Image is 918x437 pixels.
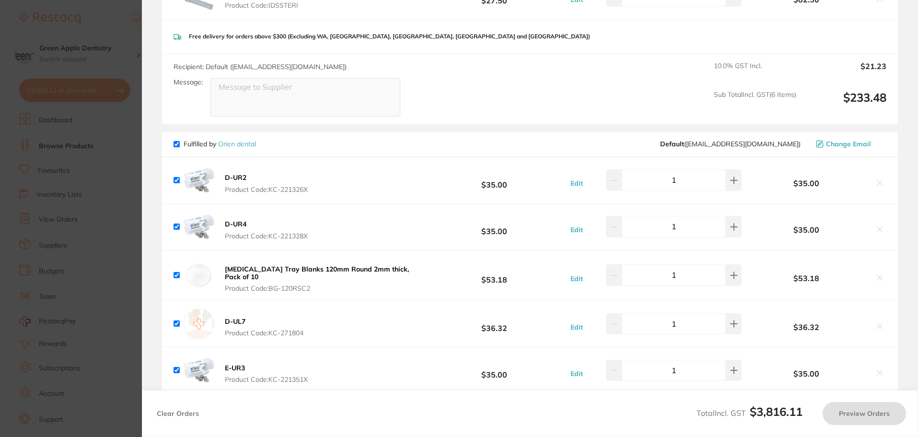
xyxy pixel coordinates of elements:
[423,315,565,332] b: $36.32
[804,91,886,117] output: $233.48
[222,220,311,240] button: D-UR4 Product Code:KC-221328X
[750,404,802,419] b: $3,816.11
[423,266,565,284] b: $53.18
[744,225,869,234] b: $35.00
[697,408,802,418] span: Total Incl. GST
[660,140,684,148] b: Default
[714,91,796,117] span: Sub Total Incl. GST ( 6 Items)
[222,364,311,384] button: E-UR3 Product Code:KC-221351X
[225,364,245,372] b: E-UR3
[568,323,586,331] button: Edit
[568,274,586,283] button: Edit
[184,260,214,291] img: MnNmZHN2Mg
[225,376,308,383] span: Product Code: KC-221351X
[184,308,214,339] img: empty.jpg
[225,284,420,292] span: Product Code: BG-120RSC2
[568,225,586,234] button: Edit
[225,232,308,240] span: Product Code: KC-221328X
[184,212,214,242] img: dmJhYmMxOQ
[225,220,246,228] b: D-UR4
[225,173,246,182] b: D-UR2
[218,140,256,148] a: Orien dental
[826,140,871,148] span: Change Email
[222,173,311,193] button: D-UR2 Product Code:KC-221326X
[823,402,906,425] button: Preview Orders
[225,329,303,337] span: Product Code: KC-271804
[174,78,203,86] label: Message:
[225,1,398,9] span: Product Code: IDSSTERI
[222,317,306,337] button: D-UL7 Product Code:KC-271804
[189,33,590,40] p: Free delivery for orders above $300 (Excluding WA, [GEOGRAPHIC_DATA], [GEOGRAPHIC_DATA], [GEOGRAP...
[222,265,423,293] button: [MEDICAL_DATA] Tray Blanks 120mm Round 2mm thick, Pack of 10 Product Code:BG-120RSC2
[744,274,869,283] b: $53.18
[174,62,347,71] span: Recipient: Default ( [EMAIL_ADDRESS][DOMAIN_NAME] )
[714,62,796,83] span: 10.0 % GST Incl.
[660,140,801,148] span: sales@orien.com.au
[225,186,308,193] span: Product Code: KC-221326X
[568,179,586,188] button: Edit
[813,140,886,148] button: Change Email
[184,165,214,196] img: c255b3QweA
[744,369,869,378] b: $35.00
[744,323,869,331] b: $36.32
[184,140,256,148] p: Fulfilled by
[154,402,202,425] button: Clear Orders
[184,355,214,386] img: bTkzNGlrcw
[804,62,886,83] output: $21.23
[423,218,565,236] b: $35.00
[744,179,869,188] b: $35.00
[423,361,565,379] b: $35.00
[225,265,409,281] b: [MEDICAL_DATA] Tray Blanks 120mm Round 2mm thick, Pack of 10
[568,369,586,378] button: Edit
[225,317,245,326] b: D-UL7
[423,171,565,189] b: $35.00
